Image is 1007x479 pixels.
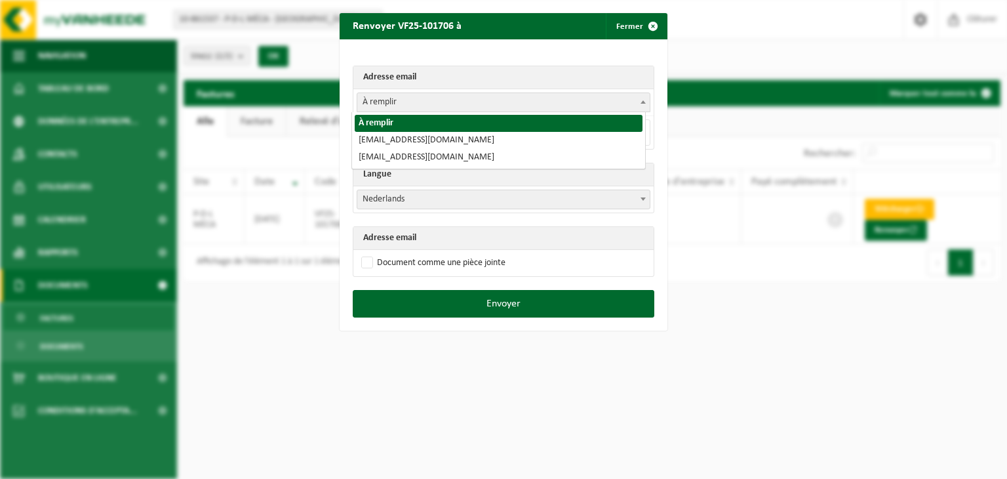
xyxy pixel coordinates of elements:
h2: Renvoyer VF25-101706 à [340,13,475,38]
span: Nederlands [357,190,650,209]
span: À remplir [357,93,650,112]
button: Envoyer [353,290,654,318]
th: Adresse email [353,66,654,89]
th: Adresse email [353,227,654,250]
th: Langue [353,163,654,186]
li: À remplir [355,115,642,132]
span: À remplir [357,93,650,112]
button: Fermer [606,13,666,39]
li: [EMAIL_ADDRESS][DOMAIN_NAME] [355,149,642,166]
li: [EMAIL_ADDRESS][DOMAIN_NAME] [355,132,642,149]
label: Document comme une pièce jointe [359,253,505,273]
